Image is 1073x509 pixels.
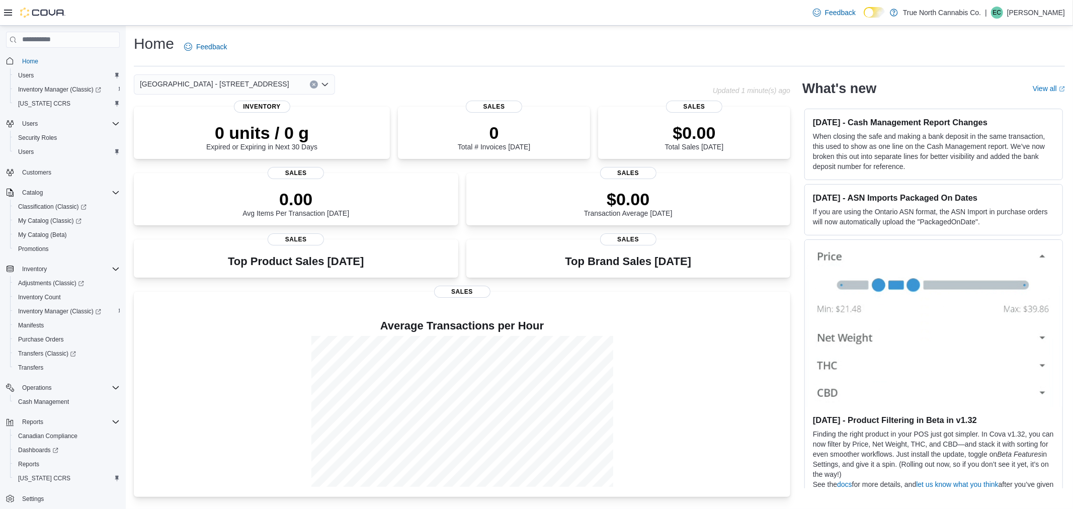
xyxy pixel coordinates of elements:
[458,123,530,151] div: Total # Invoices [DATE]
[14,201,120,213] span: Classification (Classic)
[268,167,324,179] span: Sales
[14,215,120,227] span: My Catalog (Classic)
[14,444,120,456] span: Dashboards
[22,384,52,392] span: Operations
[584,189,673,209] p: $0.00
[14,348,80,360] a: Transfers (Classic)
[10,228,124,242] button: My Catalog (Beta)
[458,123,530,143] p: 0
[2,262,124,276] button: Inventory
[18,71,34,79] span: Users
[2,186,124,200] button: Catalog
[813,415,1054,425] h3: [DATE] - Product Filtering in Beta in v1.32
[18,245,49,253] span: Promotions
[10,471,124,485] button: [US_STATE] CCRS
[10,131,124,145] button: Security Roles
[837,480,852,488] a: docs
[206,123,317,143] p: 0 units / 0 g
[22,265,47,273] span: Inventory
[991,7,1003,19] div: Emily Cain
[18,382,56,394] button: Operations
[14,277,88,289] a: Adjustments (Classic)
[2,415,124,429] button: Reports
[242,189,349,217] div: Avg Items Per Transaction [DATE]
[18,231,67,239] span: My Catalog (Beta)
[10,395,124,409] button: Cash Management
[228,256,364,268] h3: Top Product Sales [DATE]
[18,118,42,130] button: Users
[14,333,120,346] span: Purchase Orders
[802,80,876,97] h2: What's new
[985,7,987,19] p: |
[18,474,70,482] span: [US_STATE] CCRS
[10,68,124,82] button: Users
[10,276,124,290] a: Adjustments (Classic)
[916,480,998,488] a: let us know what you think
[14,458,43,470] a: Reports
[234,101,290,113] span: Inventory
[10,82,124,97] a: Inventory Manager (Classic)
[813,429,1054,479] p: Finding the right product in your POS just got simpler. In Cova v1.32, you can now filter by Pric...
[10,97,124,111] button: [US_STATE] CCRS
[22,495,44,503] span: Settings
[14,291,120,303] span: Inventory Count
[10,429,124,443] button: Canadian Compliance
[18,382,120,394] span: Operations
[18,321,44,329] span: Manifests
[813,479,1054,499] p: See the for more details, and after you’ve given it a try.
[18,134,57,142] span: Security Roles
[18,350,76,358] span: Transfers (Classic)
[809,3,860,23] a: Feedback
[665,123,723,151] div: Total Sales [DATE]
[18,416,120,428] span: Reports
[180,37,231,57] a: Feedback
[18,166,120,179] span: Customers
[10,347,124,361] a: Transfers (Classic)
[140,78,289,90] span: [GEOGRAPHIC_DATA] - [STREET_ADDRESS]
[22,418,43,426] span: Reports
[14,319,120,331] span: Manifests
[10,361,124,375] button: Transfers
[10,332,124,347] button: Purchase Orders
[18,86,101,94] span: Inventory Manager (Classic)
[10,457,124,471] button: Reports
[565,256,691,268] h3: Top Brand Sales [DATE]
[14,277,120,289] span: Adjustments (Classic)
[18,279,84,287] span: Adjustments (Classic)
[10,200,124,214] a: Classification (Classic)
[14,305,105,317] a: Inventory Manager (Classic)
[998,450,1042,458] em: Beta Features
[813,117,1054,127] h3: [DATE] - Cash Management Report Changes
[18,493,48,505] a: Settings
[466,101,522,113] span: Sales
[434,286,490,298] span: Sales
[14,146,38,158] a: Users
[813,207,1054,227] p: If you are using the Ontario ASN format, the ASN Import in purchase orders will now automatically...
[22,168,51,177] span: Customers
[10,318,124,332] button: Manifests
[18,460,39,468] span: Reports
[18,55,120,67] span: Home
[2,491,124,506] button: Settings
[10,214,124,228] a: My Catalog (Classic)
[10,145,124,159] button: Users
[10,242,124,256] button: Promotions
[14,444,62,456] a: Dashboards
[14,430,81,442] a: Canadian Compliance
[1007,7,1065,19] p: [PERSON_NAME]
[14,98,120,110] span: Washington CCRS
[14,348,120,360] span: Transfers (Classic)
[14,396,120,408] span: Cash Management
[268,233,324,245] span: Sales
[864,7,885,18] input: Dark Mode
[18,432,77,440] span: Canadian Compliance
[10,304,124,318] a: Inventory Manager (Classic)
[14,319,48,331] a: Manifests
[600,233,656,245] span: Sales
[22,120,38,128] span: Users
[18,446,58,454] span: Dashboards
[14,215,86,227] a: My Catalog (Classic)
[20,8,65,18] img: Cova
[14,132,61,144] a: Security Roles
[14,396,73,408] a: Cash Management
